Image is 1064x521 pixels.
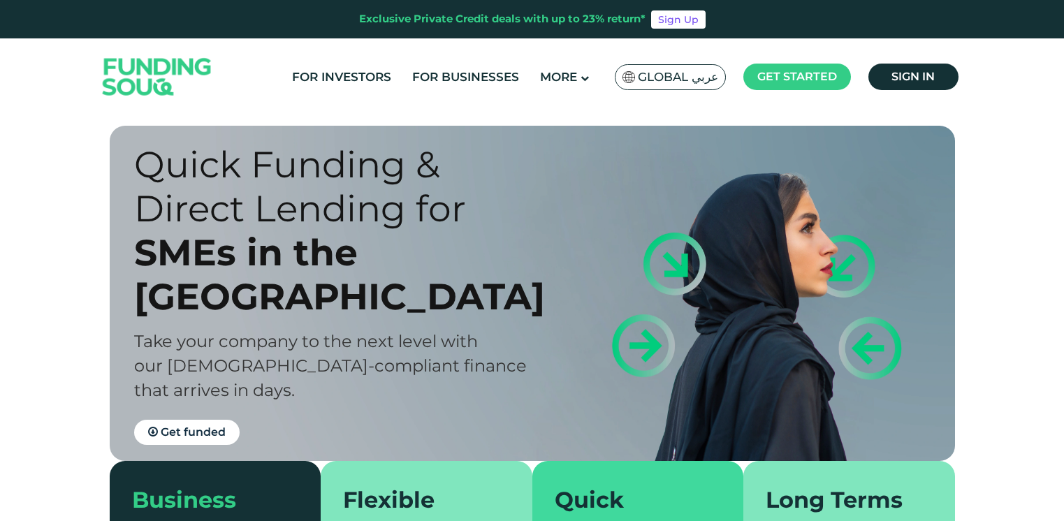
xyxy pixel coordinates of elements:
[651,10,706,29] a: Sign Up
[134,331,527,400] span: Take your company to the next level with our [DEMOGRAPHIC_DATA]-compliant finance that arrives in...
[289,66,395,89] a: For Investors
[134,420,240,445] a: Get funded
[409,66,523,89] a: For Businesses
[891,70,935,83] span: Sign in
[638,69,718,85] span: Global عربي
[89,42,226,112] img: Logo
[359,11,646,27] div: Exclusive Private Credit deals with up to 23% return*
[540,70,577,84] span: More
[161,425,226,439] span: Get funded
[134,230,557,318] div: SMEs in the [GEOGRAPHIC_DATA]
[757,70,837,83] span: Get started
[622,71,635,83] img: SA Flag
[134,142,557,230] div: Quick Funding & Direct Lending for
[868,64,959,90] a: Sign in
